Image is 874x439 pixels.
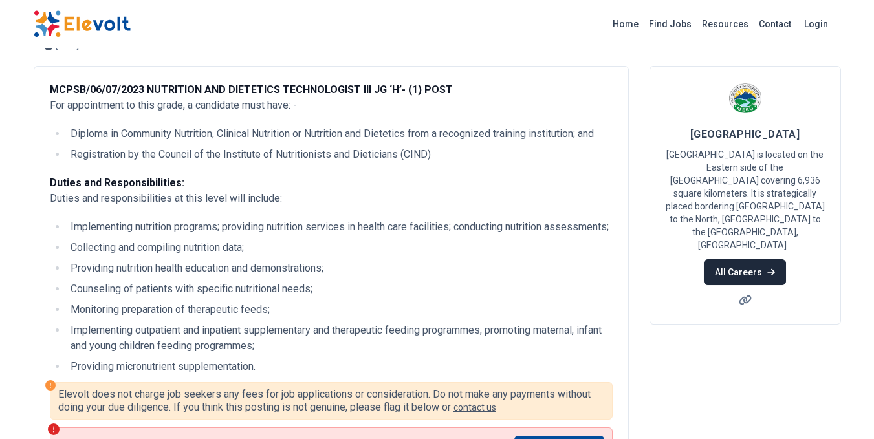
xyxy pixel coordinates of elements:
span: [DATE] [56,42,79,50]
li: Implementing outpatient and inpatient supplementary and therapeutic feeding programmes; promoting... [67,323,613,354]
a: Contact [754,14,796,34]
li: Registration by the Council of the Institute of Nutritionists and Dieticians (CIND) [67,147,613,162]
p: - closed [82,42,109,50]
li: Counseling of patients with specific nutritional needs; [67,281,613,297]
iframe: Chat Widget [809,377,874,439]
a: Find Jobs [644,14,697,34]
span: [GEOGRAPHIC_DATA] [690,128,800,140]
a: Home [607,14,644,34]
li: Diploma in Community Nutrition, Clinical Nutrition or Nutrition and Dietetics from a recognized t... [67,126,613,142]
img: Meru County [729,82,761,114]
a: contact us [453,402,496,412]
a: Login [796,11,836,37]
p: Elevolt does not charge job seekers any fees for job applications or consideration. Do not make a... [58,388,604,414]
img: Elevolt [34,10,131,37]
a: Resources [697,14,754,34]
li: Implementing nutrition programs; providing nutrition services in health care facilities; conducti... [67,219,613,235]
p: [GEOGRAPHIC_DATA] is located on the Eastern side of the [GEOGRAPHIC_DATA] covering 6,936 square k... [666,148,825,252]
li: Collecting and compiling nutrition data; [67,240,613,255]
li: Providing micronutrient supplementation. [67,359,613,374]
li: Providing nutrition health education and demonstrations; [67,261,613,276]
strong: Duties and Responsibilities: [50,177,184,189]
p: For appointment to this grade, a candidate must have: - [50,82,613,113]
li: Monitoring preparation of therapeutic feeds; [67,302,613,317]
a: All Careers [704,259,786,285]
p: Duties and responsibilities at this level will include: [50,175,613,206]
strong: MCPSB/06/07/2023 NUTRITION AND DIETETICS TECHNOLOGIST III JG ‘H’- (1) POST [50,83,453,96]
